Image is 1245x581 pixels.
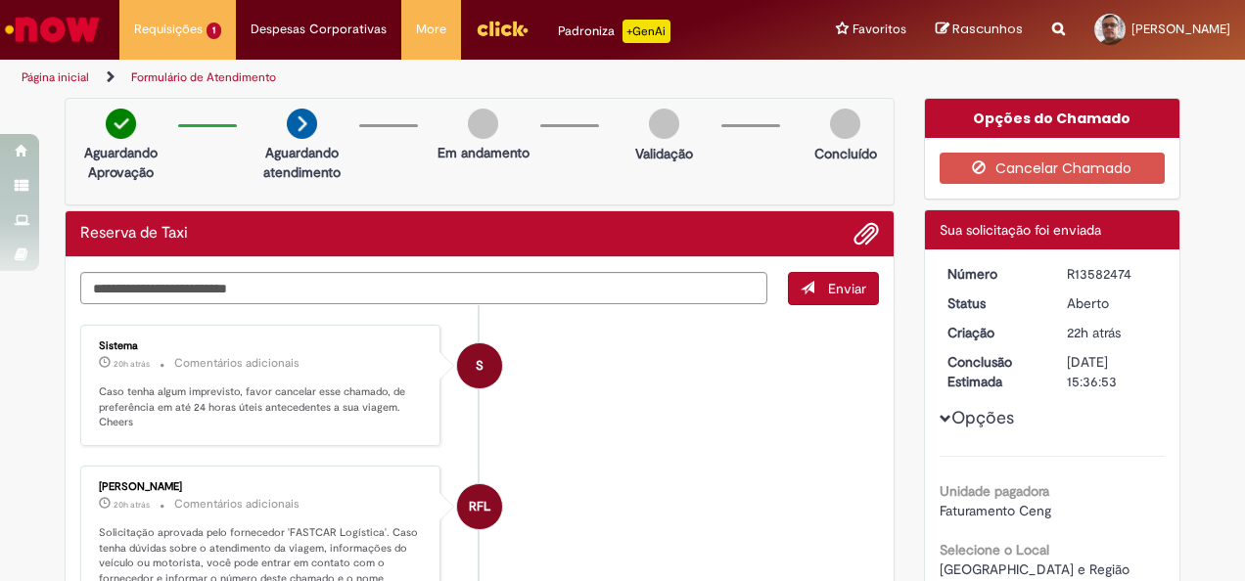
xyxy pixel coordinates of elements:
p: Caso tenha algum imprevisto, favor cancelar esse chamado, de preferência em até 24 horas úteis an... [99,384,425,430]
small: Comentários adicionais [174,496,300,513]
div: R13582474 [1067,264,1158,284]
h2: Reserva de Taxi Histórico de tíquete [80,225,188,243]
dt: Criação [933,323,1053,342]
dt: Número [933,264,1053,284]
div: Padroniza [558,20,670,43]
span: Favoritos [853,20,906,39]
time: 30/09/2025 17:36:55 [114,358,150,370]
img: ServiceNow [2,10,103,49]
img: img-circle-grey.png [649,109,679,139]
button: Adicionar anexos [853,221,879,246]
p: Concluído [814,144,877,163]
span: Despesas Corporativas [251,20,387,39]
div: Reginadia Furlan Lima [457,484,502,529]
div: Aberto [1067,293,1158,313]
img: check-circle-green.png [106,109,136,139]
dt: Conclusão Estimada [933,352,1053,391]
span: Requisições [134,20,203,39]
ul: Trilhas de página [15,60,815,96]
p: Aguardando Aprovação [73,143,168,182]
img: img-circle-grey.png [468,109,498,139]
img: arrow-next.png [287,109,317,139]
div: Opções do Chamado [925,99,1180,138]
textarea: Digite sua mensagem aqui... [80,272,767,304]
p: +GenAi [622,20,670,43]
time: 30/09/2025 17:36:53 [114,499,150,511]
span: Faturamento Ceng [940,502,1051,519]
span: Enviar [828,280,866,297]
div: Sistema [99,340,425,352]
span: Rascunhos [952,20,1023,38]
div: [PERSON_NAME] [99,481,425,493]
p: Validação [635,144,693,163]
small: Comentários adicionais [174,355,300,372]
span: 1 [207,22,221,39]
div: 30/09/2025 15:41:55 [1067,323,1158,342]
button: Cancelar Chamado [940,153,1166,184]
span: Sua solicitação foi enviada [940,221,1101,239]
span: 20h atrás [114,499,150,511]
span: 20h atrás [114,358,150,370]
b: Unidade pagadora [940,482,1049,500]
time: 30/09/2025 15:41:55 [1067,324,1121,341]
span: S [476,342,484,389]
span: 22h atrás [1067,324,1121,341]
div: [DATE] 15:36:53 [1067,352,1158,391]
span: More [416,20,446,39]
a: Rascunhos [936,21,1023,39]
span: RFL [469,483,490,530]
p: Aguardando atendimento [254,143,349,182]
span: [GEOGRAPHIC_DATA] e Região [940,560,1130,578]
dt: Status [933,293,1053,313]
b: Selecione o Local [940,541,1049,559]
div: System [457,343,502,388]
button: Enviar [788,272,879,305]
img: click_logo_yellow_360x200.png [476,14,529,43]
a: Formulário de Atendimento [131,69,276,85]
img: img-circle-grey.png [830,109,860,139]
p: Em andamento [438,143,530,162]
a: Página inicial [22,69,89,85]
span: [PERSON_NAME] [1131,21,1230,37]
